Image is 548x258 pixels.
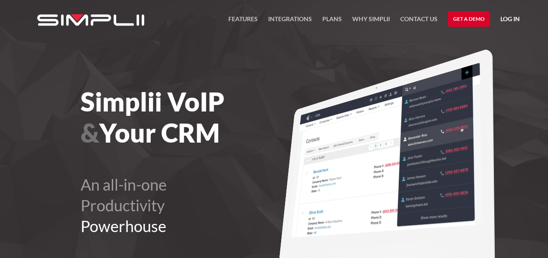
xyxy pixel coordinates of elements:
a: Contact US [400,14,438,29]
a: Log in [500,14,520,27]
h1: Simplii VoIP Your CRM [81,86,322,148]
a: Integrations [268,14,312,29]
a: Get a Demo [448,11,490,27]
span: & [81,117,99,148]
a: FEATURES [228,14,258,29]
a: Why Simplii [352,14,390,29]
a: Plans [322,14,342,29]
span: Powerhouse [81,217,166,236]
img: Simplii [37,14,144,26]
h2: An all-in-one Productivity [81,174,322,236]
